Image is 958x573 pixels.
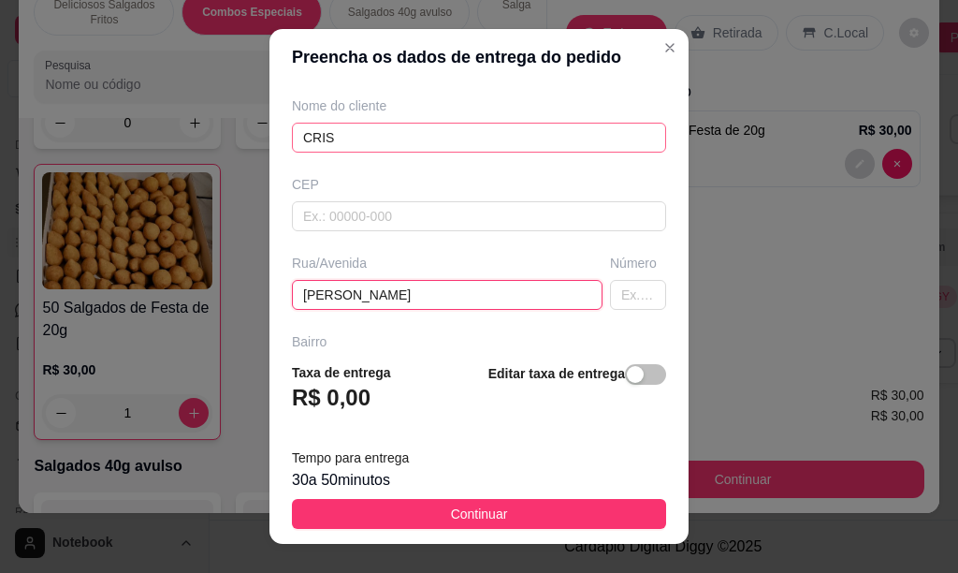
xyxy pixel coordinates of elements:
[292,254,602,272] div: Rua/Avenida
[610,254,666,272] div: Número
[269,29,689,85] header: Preencha os dados de entrega do pedido
[451,504,508,524] span: Continuar
[292,96,666,115] div: Nome do cliente
[292,383,370,413] h3: R$ 0,00
[292,499,666,529] button: Continuar
[292,123,666,153] input: Ex.: João da Silva
[292,332,666,351] div: Bairro
[610,280,666,310] input: Ex.: 44
[488,366,625,381] strong: Editar taxa de entrega
[292,175,666,194] div: CEP
[292,201,666,231] input: Ex.: 00000-000
[292,280,602,310] input: Ex.: Rua Oscar Freire
[655,33,685,63] button: Close
[292,469,666,492] div: 30 a 50 minutos
[292,450,409,465] span: Tempo para entrega
[292,365,391,380] strong: Taxa de entrega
